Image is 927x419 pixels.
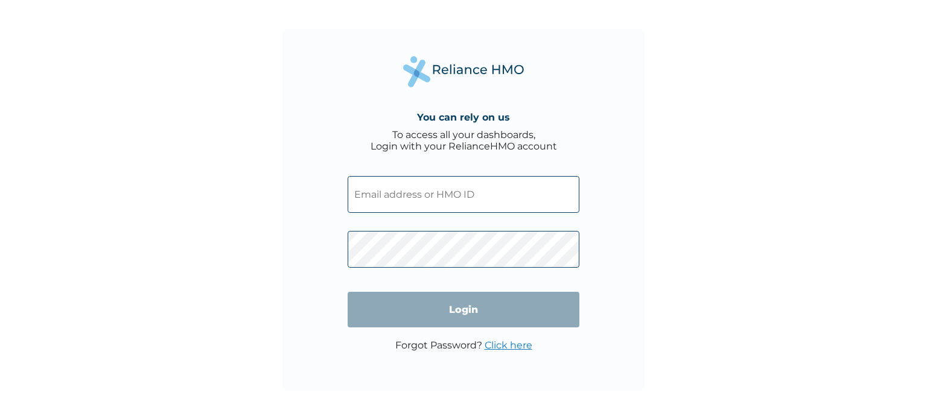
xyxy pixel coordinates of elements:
a: Click here [485,339,532,351]
div: To access all your dashboards, Login with your RelianceHMO account [371,129,557,152]
img: Reliance Health's Logo [403,56,524,87]
p: Forgot Password? [395,339,532,351]
input: Email address or HMO ID [348,176,579,213]
h4: You can rely on us [417,112,510,123]
input: Login [348,292,579,327]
